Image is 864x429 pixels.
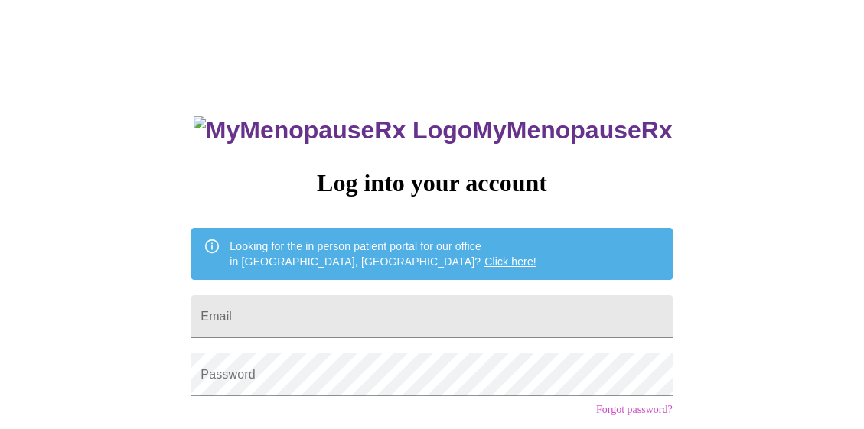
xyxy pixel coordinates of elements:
[596,404,673,416] a: Forgot password?
[194,116,472,145] img: MyMenopauseRx Logo
[484,255,536,268] a: Click here!
[191,169,672,197] h3: Log into your account
[230,232,536,275] div: Looking for the in person patient portal for our office in [GEOGRAPHIC_DATA], [GEOGRAPHIC_DATA]?
[194,116,673,145] h3: MyMenopauseRx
